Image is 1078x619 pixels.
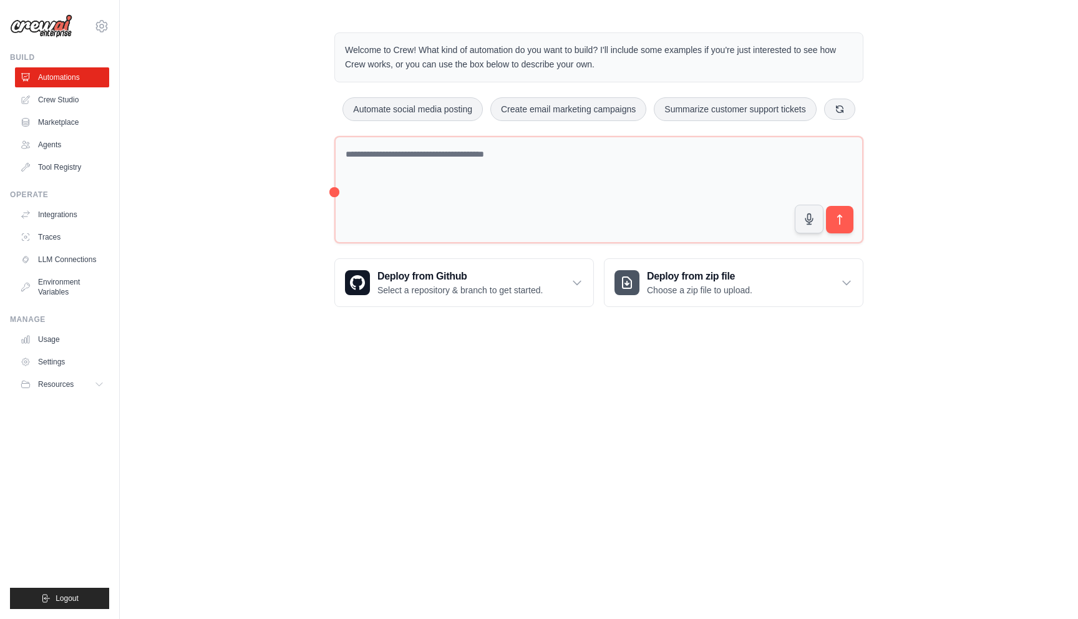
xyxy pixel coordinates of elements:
[647,269,752,284] h3: Deploy from zip file
[15,374,109,394] button: Resources
[654,97,816,121] button: Summarize customer support tickets
[15,135,109,155] a: Agents
[38,379,74,389] span: Resources
[10,14,72,38] img: Logo
[15,250,109,270] a: LLM Connections
[345,43,853,72] p: Welcome to Crew! What kind of automation do you want to build? I'll include some examples if you'...
[15,90,109,110] a: Crew Studio
[15,329,109,349] a: Usage
[15,112,109,132] a: Marketplace
[377,269,543,284] h3: Deploy from Github
[10,588,109,609] button: Logout
[56,593,79,603] span: Logout
[15,67,109,87] a: Automations
[15,352,109,372] a: Settings
[342,97,483,121] button: Automate social media posting
[647,284,752,296] p: Choose a zip file to upload.
[15,272,109,302] a: Environment Variables
[15,227,109,247] a: Traces
[10,190,109,200] div: Operate
[490,97,646,121] button: Create email marketing campaigns
[10,314,109,324] div: Manage
[377,284,543,296] p: Select a repository & branch to get started.
[10,52,109,62] div: Build
[15,205,109,225] a: Integrations
[15,157,109,177] a: Tool Registry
